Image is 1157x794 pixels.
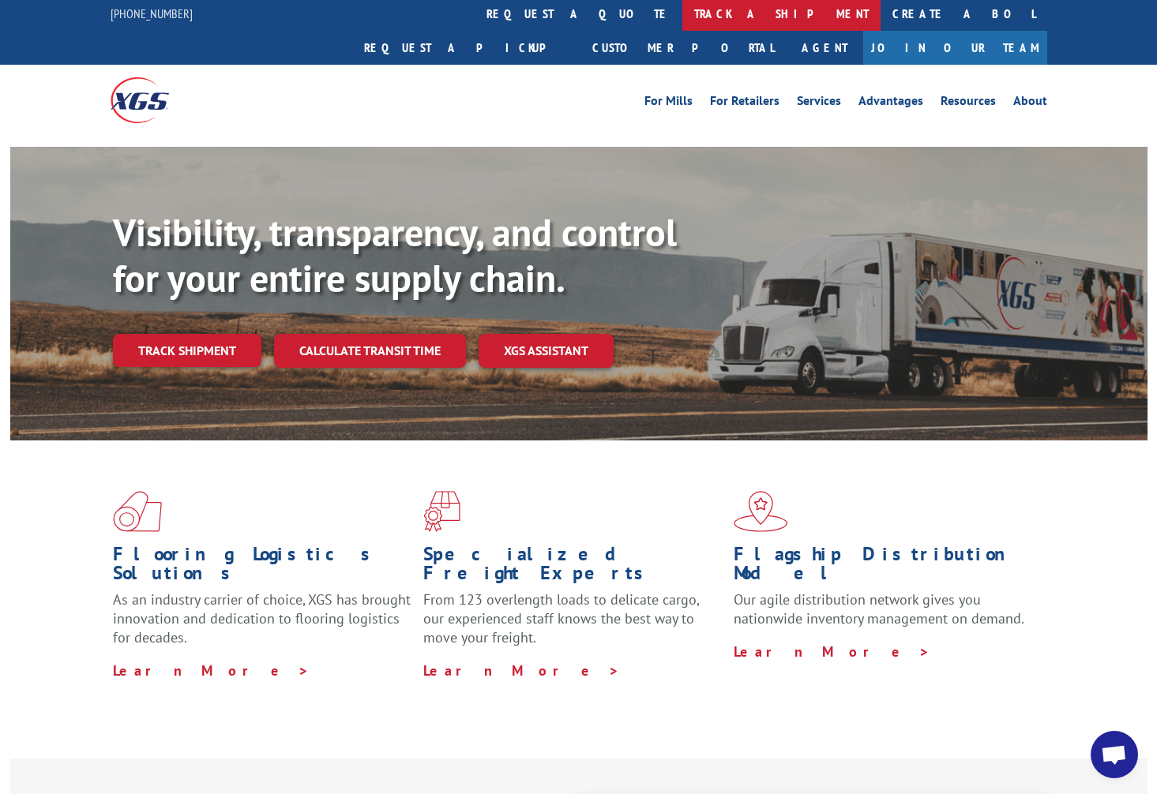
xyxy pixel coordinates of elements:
span: As an industry carrier of choice, XGS has brought innovation and dedication to flooring logistics... [113,590,411,646]
a: Open chat [1091,731,1138,778]
a: About [1013,95,1047,112]
b: Visibility, transparency, and control for your entire supply chain. [113,208,677,302]
a: Join Our Team [863,31,1047,65]
a: Services [797,95,841,112]
h1: Flooring Logistics Solutions [113,545,411,590]
a: Track shipment [113,334,261,367]
a: For Mills [644,95,693,112]
img: xgs-icon-total-supply-chain-intelligence-red [113,491,162,532]
a: [PHONE_NUMBER] [111,6,193,21]
a: For Retailers [710,95,779,112]
img: xgs-icon-focused-on-flooring-red [423,491,460,532]
p: From 123 overlength loads to delicate cargo, our experienced staff knows the best way to move you... [423,590,722,661]
a: Learn More > [113,661,310,680]
h1: Specialized Freight Experts [423,545,722,590]
a: Learn More > [734,642,930,661]
a: Learn More > [423,661,620,680]
span: Our agile distribution network gives you nationwide inventory management on demand. [734,590,1024,627]
img: xgs-icon-flagship-distribution-model-red [734,491,788,532]
a: Request a pickup [352,31,580,65]
a: Advantages [858,95,923,112]
a: Resources [941,95,996,112]
a: Agent [786,31,863,65]
a: Calculate transit time [274,334,466,368]
h1: Flagship Distribution Model [734,545,1032,590]
a: XGS ASSISTANT [479,334,614,368]
a: Customer Portal [580,31,786,65]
